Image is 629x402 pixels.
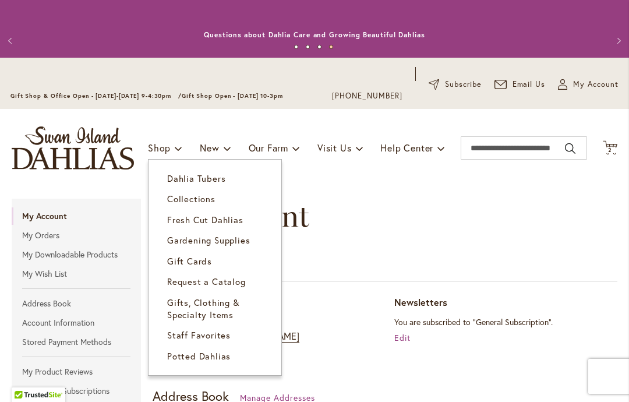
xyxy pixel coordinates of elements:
span: Potted Dahlias [167,350,231,362]
button: 4 of 4 [329,45,333,49]
span: Our Farm [249,142,288,154]
span: Gift Shop & Office Open - [DATE]-[DATE] 9-4:30pm / [10,92,182,100]
span: Fresh Cut Dahlias [167,214,243,225]
a: Address Book [12,295,141,312]
span: New [200,142,219,154]
span: My Account [573,79,619,90]
button: 3 of 4 [317,45,321,49]
strong: My Account [12,207,141,225]
button: My Account [558,79,619,90]
span: Request a Catalog [167,276,246,287]
span: Gardening Supplies [167,234,250,246]
a: My Orders [12,227,141,244]
button: 1 of 4 [294,45,298,49]
a: store logo [12,126,134,170]
button: 2 of 4 [306,45,310,49]
a: My Product Reviews [12,363,141,380]
span: Gifts, Clothing & Specialty Items [167,297,240,320]
button: 2 [603,140,617,156]
span: Gift Shop Open - [DATE] 10-3pm [182,92,283,100]
a: Newsletter Subscriptions [12,382,141,400]
span: Help Center [380,142,433,154]
button: Next [606,29,629,52]
span: Visit Us [317,142,351,154]
iframe: Launch Accessibility Center [9,361,41,393]
span: Shop [148,142,171,154]
span: 2 [608,146,612,154]
a: Account Information [12,314,141,332]
span: Dahlia Tubers [167,172,225,184]
span: Newsletters [394,296,447,308]
a: Email Us [494,79,546,90]
a: Gift Cards [149,251,281,271]
span: Email Us [513,79,546,90]
span: Collections [167,193,215,204]
span: Staff Favorites [167,329,231,341]
a: My Wish List [12,265,141,283]
a: Questions about Dahlia Care and Growing Beautiful Dahlias [204,30,425,39]
a: Stored Payment Methods [12,333,141,351]
a: [PHONE_NUMBER] [332,90,402,102]
span: Subscribe [445,79,482,90]
a: Subscribe [429,79,482,90]
p: You are subscribed to "General Subscription". [394,315,617,329]
a: Edit [394,332,411,343]
a: My Downloadable Products [12,246,141,263]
